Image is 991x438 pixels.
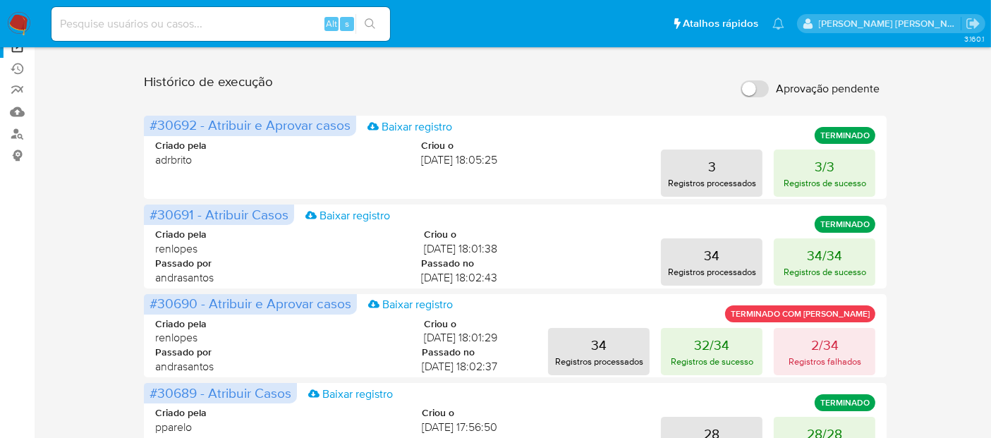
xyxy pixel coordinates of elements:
span: Alt [326,17,337,30]
a: Sair [966,16,980,31]
span: 3.160.1 [964,33,984,44]
span: Atalhos rápidos [683,16,758,31]
span: s [345,17,349,30]
button: search-icon [355,14,384,34]
input: Pesquise usuários ou casos... [51,15,390,33]
p: luciana.joia@mercadopago.com.br [819,17,961,30]
a: Notificações [772,18,784,30]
